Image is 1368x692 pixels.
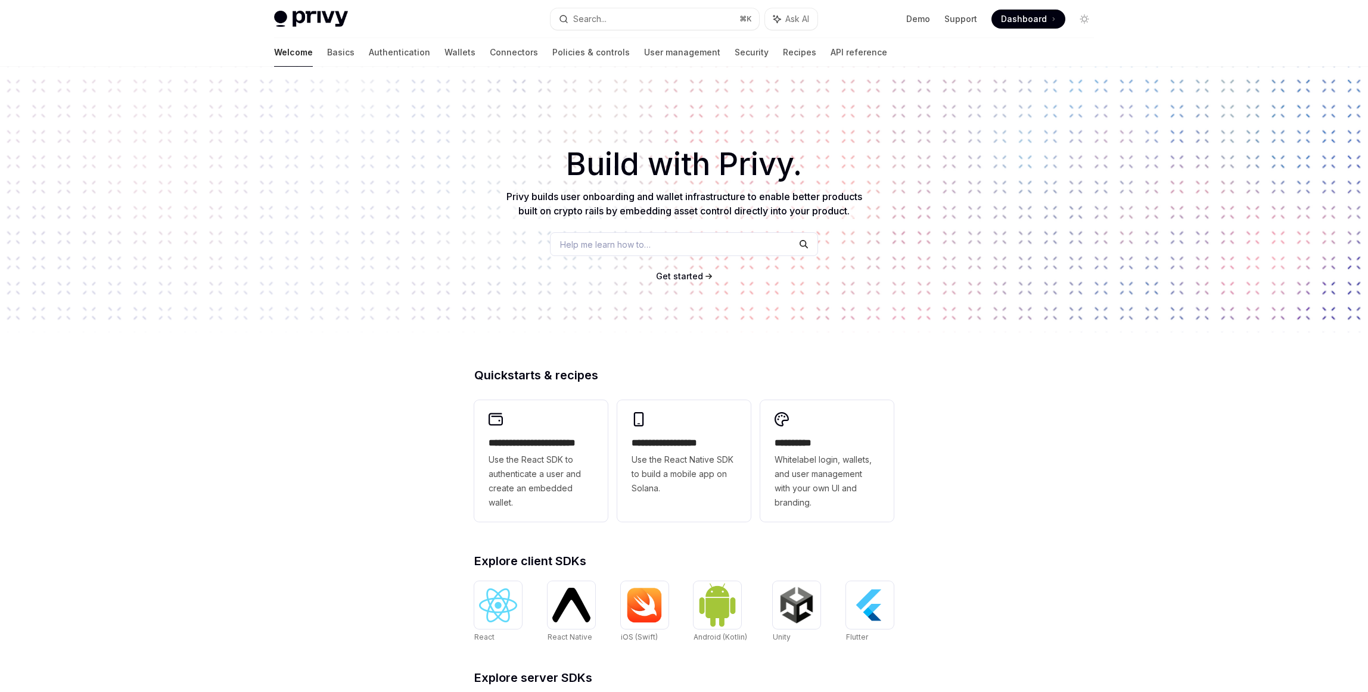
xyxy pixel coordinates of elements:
[552,38,630,67] a: Policies & controls
[621,632,658,641] span: iOS (Swift)
[765,8,817,30] button: Ask AI
[369,38,430,67] a: Authentication
[573,12,607,26] div: Search...
[735,38,769,67] a: Security
[785,13,809,25] span: Ask AI
[566,154,802,175] span: Build with Privy.
[656,271,703,281] span: Get started
[552,588,590,622] img: React Native
[474,672,592,684] span: Explore server SDKs
[991,10,1065,29] a: Dashboard
[617,400,751,522] a: **** **** **** ***Use the React Native SDK to build a mobile app on Solana.
[906,13,930,25] a: Demo
[506,191,862,217] span: Privy builds user onboarding and wallet infrastructure to enable better products built on crypto ...
[548,632,592,641] span: React Native
[694,632,747,641] span: Android (Kotlin)
[1075,10,1094,29] button: Toggle dark mode
[621,581,669,643] a: iOS (Swift)iOS (Swift)
[944,13,977,25] a: Support
[626,587,664,623] img: iOS (Swift)
[694,581,747,643] a: Android (Kotlin)Android (Kotlin)
[775,453,879,510] span: Whitelabel login, wallets, and user management with your own UI and branding.
[846,632,868,641] span: Flutter
[851,586,889,624] img: Flutter
[474,555,586,567] span: Explore client SDKs
[474,369,598,381] span: Quickstarts & recipes
[560,238,651,251] span: Help me learn how to…
[274,38,313,67] a: Welcome
[632,453,736,495] span: Use the React Native SDK to build a mobile app on Solana.
[778,586,816,624] img: Unity
[479,588,517,622] img: React
[773,581,820,643] a: UnityUnity
[474,632,495,641] span: React
[490,38,538,67] a: Connectors
[274,11,348,27] img: light logo
[656,270,703,282] a: Get started
[444,38,475,67] a: Wallets
[327,38,355,67] a: Basics
[644,38,720,67] a: User management
[831,38,887,67] a: API reference
[783,38,816,67] a: Recipes
[1001,13,1047,25] span: Dashboard
[773,632,791,641] span: Unity
[489,453,593,510] span: Use the React SDK to authenticate a user and create an embedded wallet.
[760,400,894,522] a: **** *****Whitelabel login, wallets, and user management with your own UI and branding.
[474,581,522,643] a: ReactReact
[551,8,759,30] button: Search...⌘K
[548,581,595,643] a: React NativeReact Native
[846,581,894,643] a: FlutterFlutter
[739,14,752,24] span: ⌘ K
[698,582,736,627] img: Android (Kotlin)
